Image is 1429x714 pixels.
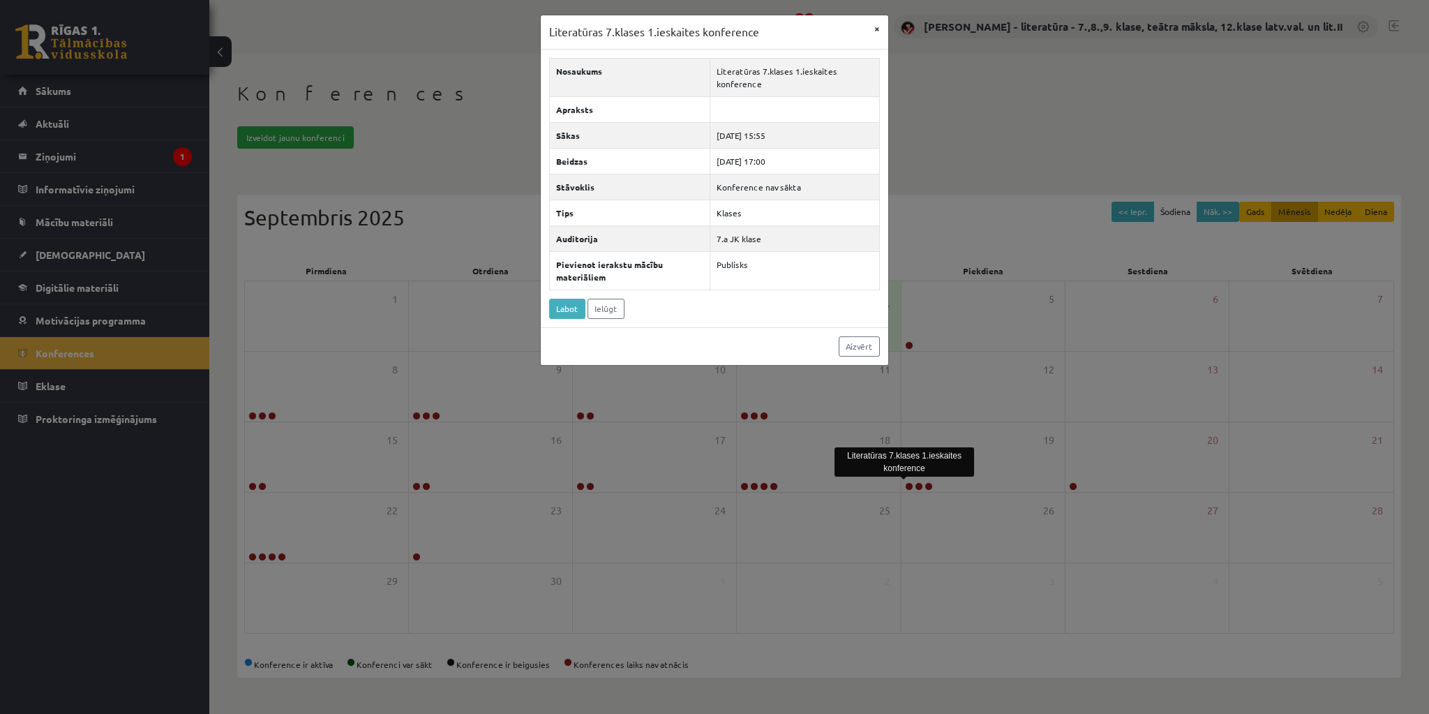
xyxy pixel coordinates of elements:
[839,336,880,357] a: Aizvērt
[710,122,880,148] td: [DATE] 15:55
[550,148,710,174] th: Beidzas
[550,122,710,148] th: Sākas
[710,200,880,225] td: Klases
[710,251,880,290] td: Publisks
[550,174,710,200] th: Stāvoklis
[549,24,759,40] h3: Literatūras 7.klases 1.ieskaites konference
[588,299,624,319] a: Ielūgt
[550,225,710,251] th: Auditorija
[866,15,888,42] button: ×
[549,299,585,319] a: Labot
[550,251,710,290] th: Pievienot ierakstu mācību materiāliem
[710,225,880,251] td: 7.a JK klase
[710,148,880,174] td: [DATE] 17:00
[550,200,710,225] th: Tips
[710,174,880,200] td: Konference nav sākta
[835,447,974,477] div: Literatūras 7.klases 1.ieskaites konference
[550,96,710,122] th: Apraksts
[550,58,710,96] th: Nosaukums
[710,58,880,96] td: Literatūras 7.klases 1.ieskaites konference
